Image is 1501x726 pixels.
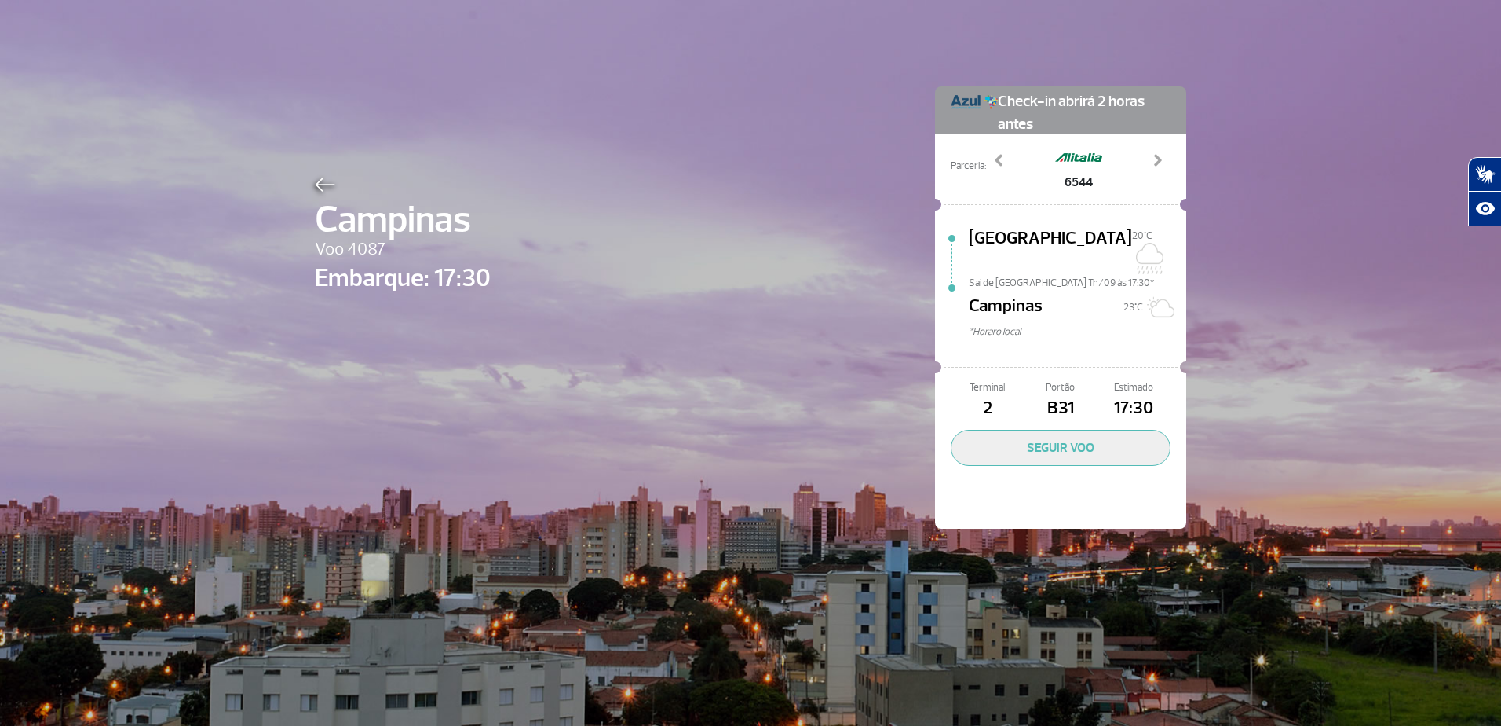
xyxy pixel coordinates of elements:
span: *Horáro local [969,324,1186,339]
div: Plugin de acessibilidade da Hand Talk. [1468,157,1501,226]
span: 6544 [1055,173,1102,192]
span: Parceria: [951,159,986,174]
img: Chuvoso [1132,243,1163,274]
span: Campinas [969,293,1043,324]
span: Check-in abrirá 2 horas antes [998,86,1170,136]
span: Embarque: 17:30 [315,259,491,297]
span: 17:30 [1097,395,1170,422]
span: Portão [1024,380,1097,395]
span: B31 [1024,395,1097,422]
span: Sai de [GEOGRAPHIC_DATA] Th/09 às 17:30* [969,276,1186,287]
span: 23°C [1123,301,1143,313]
span: 2 [951,395,1024,422]
span: 20°C [1132,229,1152,242]
span: Voo 4087 [315,236,491,263]
span: [GEOGRAPHIC_DATA] [969,225,1132,276]
button: SEGUIR VOO [951,430,1170,466]
button: Abrir tradutor de língua de sinais. [1468,157,1501,192]
button: Abrir recursos assistivos. [1468,192,1501,226]
span: Campinas [315,192,491,248]
img: Sol com algumas nuvens [1143,291,1174,323]
span: Estimado [1097,380,1170,395]
span: Terminal [951,380,1024,395]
